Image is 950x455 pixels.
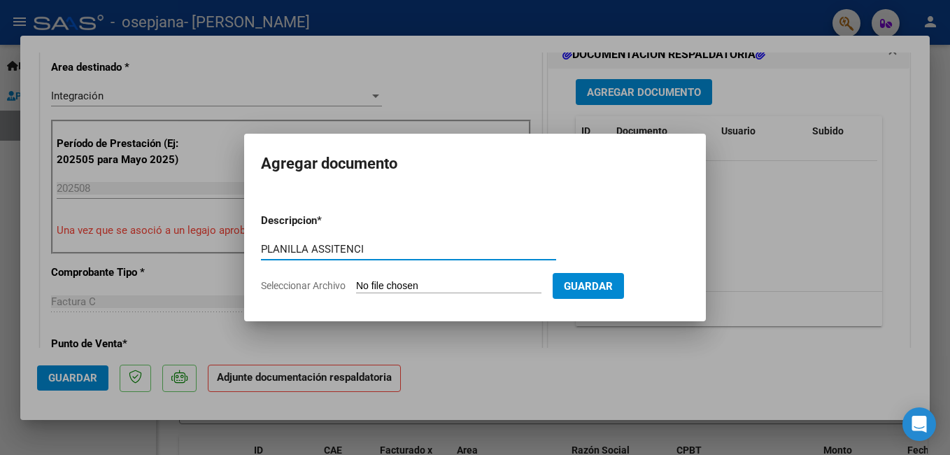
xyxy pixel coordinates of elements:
p: Descripcion [261,213,390,229]
button: Guardar [553,273,624,299]
span: Guardar [564,280,613,293]
span: Seleccionar Archivo [261,280,346,291]
h2: Agregar documento [261,150,689,177]
div: Open Intercom Messenger [902,407,936,441]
